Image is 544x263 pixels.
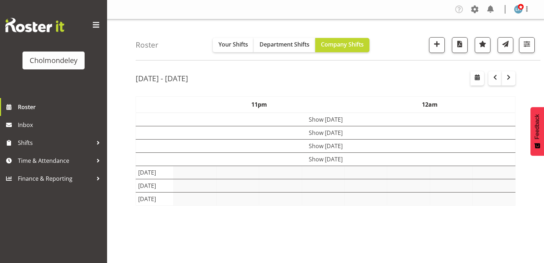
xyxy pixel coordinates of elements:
span: Shifts [18,137,93,148]
th: 11pm [174,96,344,113]
td: Show [DATE] [136,139,515,152]
button: Filter Shifts [519,37,535,53]
div: Cholmondeley [30,55,77,66]
button: Company Shifts [315,38,369,52]
button: Department Shifts [254,38,315,52]
button: Your Shifts [213,38,254,52]
td: [DATE] [136,179,174,192]
th: 12am [344,96,515,113]
span: Roster [18,102,104,112]
button: Add a new shift [429,37,445,53]
button: Feedback - Show survey [530,107,544,156]
span: Time & Attendance [18,155,93,166]
button: Download a PDF of the roster according to the set date range. [452,37,468,53]
td: [DATE] [136,192,174,205]
span: Your Shifts [218,40,248,48]
h4: Roster [136,41,158,49]
td: Show [DATE] [136,113,515,126]
td: Show [DATE] [136,126,515,139]
img: Rosterit website logo [5,18,64,32]
td: [DATE] [136,166,174,179]
img: lisa-hurry756.jpg [514,5,523,14]
h2: [DATE] - [DATE] [136,74,188,83]
button: Select a specific date within the roster. [470,71,484,86]
span: Department Shifts [260,40,309,48]
button: Highlight an important date within the roster. [475,37,490,53]
span: Finance & Reporting [18,173,93,184]
span: Company Shifts [321,40,364,48]
button: Send a list of all shifts for the selected filtered period to all rostered employees. [498,37,513,53]
td: Show [DATE] [136,152,515,166]
span: Inbox [18,120,104,130]
span: Feedback [534,114,540,139]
